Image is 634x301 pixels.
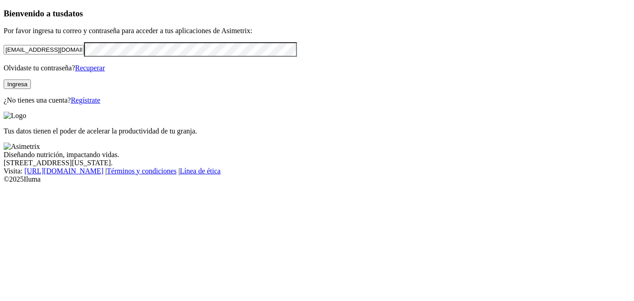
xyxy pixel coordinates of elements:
[4,64,630,72] p: Olvidaste tu contraseña?
[4,143,40,151] img: Asimetrix
[4,127,630,135] p: Tus datos tienen el poder de acelerar la productividad de tu granja.
[4,151,630,159] div: Diseñando nutrición, impactando vidas.
[180,167,221,175] a: Línea de ética
[25,167,104,175] a: [URL][DOMAIN_NAME]
[4,9,630,19] h3: Bienvenido a tus
[4,96,630,104] p: ¿No tienes una cuenta?
[4,175,630,183] div: © 2025 Iluma
[4,27,630,35] p: Por favor ingresa tu correo y contraseña para acceder a tus aplicaciones de Asimetrix:
[4,45,84,54] input: Tu correo
[75,64,105,72] a: Recuperar
[4,167,630,175] div: Visita : | |
[71,96,100,104] a: Regístrate
[64,9,83,18] span: datos
[107,167,177,175] a: Términos y condiciones
[4,79,31,89] button: Ingresa
[4,159,630,167] div: [STREET_ADDRESS][US_STATE].
[4,112,26,120] img: Logo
